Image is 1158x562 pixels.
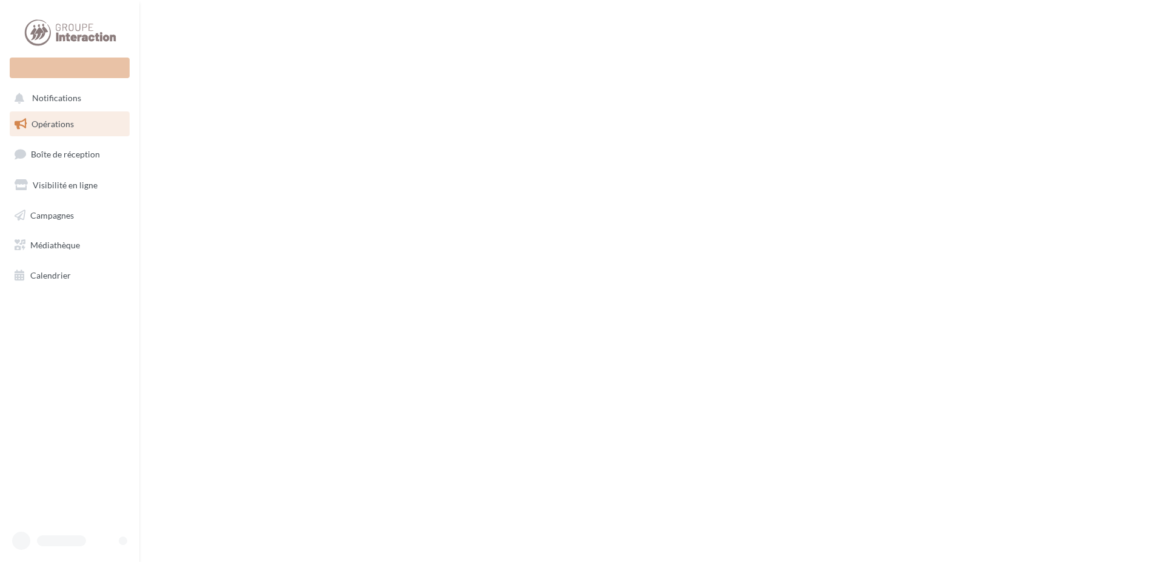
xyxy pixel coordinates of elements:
[31,119,74,129] span: Opérations
[7,233,132,258] a: Médiathèque
[7,203,132,228] a: Campagnes
[7,173,132,198] a: Visibilité en ligne
[7,141,132,167] a: Boîte de réception
[30,270,71,280] span: Calendrier
[31,149,100,159] span: Boîte de réception
[33,180,98,190] span: Visibilité en ligne
[7,111,132,137] a: Opérations
[10,58,130,78] div: Nouvelle campagne
[7,263,132,288] a: Calendrier
[30,240,80,250] span: Médiathèque
[32,93,81,104] span: Notifications
[30,210,74,220] span: Campagnes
